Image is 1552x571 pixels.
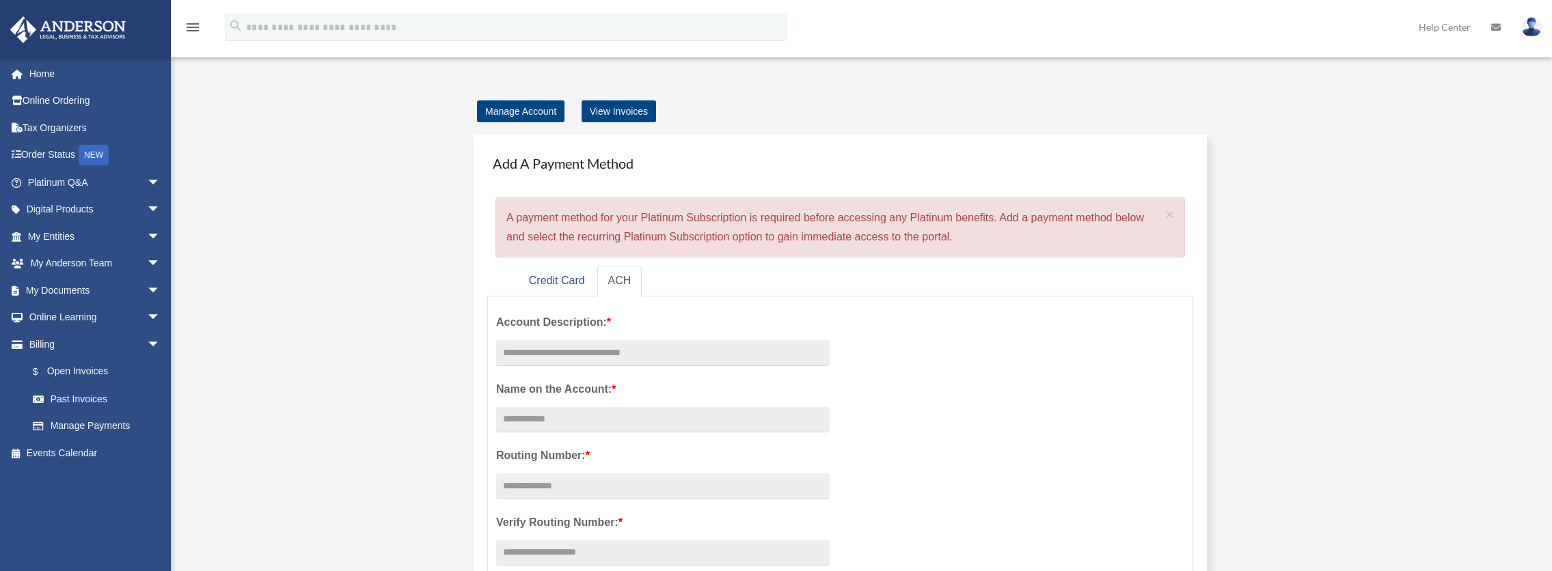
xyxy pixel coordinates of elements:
span: arrow_drop_down [147,277,174,305]
span: arrow_drop_down [147,196,174,224]
a: Manage Account [477,100,564,122]
a: ACH [597,266,642,296]
a: Manage Payments [19,413,174,440]
img: Anderson Advisors Platinum Portal [6,16,130,43]
a: Platinum Q&Aarrow_drop_down [10,169,181,196]
a: Past Invoices [19,385,181,413]
a: $Open Invoices [19,358,181,386]
img: User Pic [1521,17,1542,37]
div: NEW [79,145,109,165]
a: My Anderson Teamarrow_drop_down [10,250,181,277]
span: $ [40,363,47,380]
span: arrow_drop_down [147,304,174,332]
label: Account Description: [496,313,830,332]
a: Events Calendar [10,439,181,466]
a: Digital Productsarrow_drop_down [10,196,181,223]
i: menu [185,19,201,36]
span: × [1166,206,1175,222]
a: Online Learningarrow_drop_down [10,304,181,331]
div: A payment method for your Platinum Subscription is required before accessing any Platinum benefit... [495,197,1185,257]
i: search [228,18,243,33]
label: Verify Routing Number: [496,513,830,532]
a: Order StatusNEW [10,141,181,169]
span: arrow_drop_down [147,250,174,278]
a: My Entitiesarrow_drop_down [10,223,181,250]
span: arrow_drop_down [147,331,174,359]
label: Routing Number: [496,446,830,465]
a: Home [10,60,181,87]
h4: Add A Payment Method [487,148,1193,178]
a: menu [185,24,201,36]
button: Close [1166,207,1175,221]
a: View Invoices [582,100,656,122]
span: arrow_drop_down [147,169,174,197]
a: Tax Organizers [10,114,181,141]
label: Name on the Account: [496,380,830,399]
a: Billingarrow_drop_down [10,331,181,358]
a: Online Ordering [10,87,181,115]
a: My Documentsarrow_drop_down [10,277,181,304]
span: arrow_drop_down [147,223,174,251]
a: Credit Card [518,266,596,296]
